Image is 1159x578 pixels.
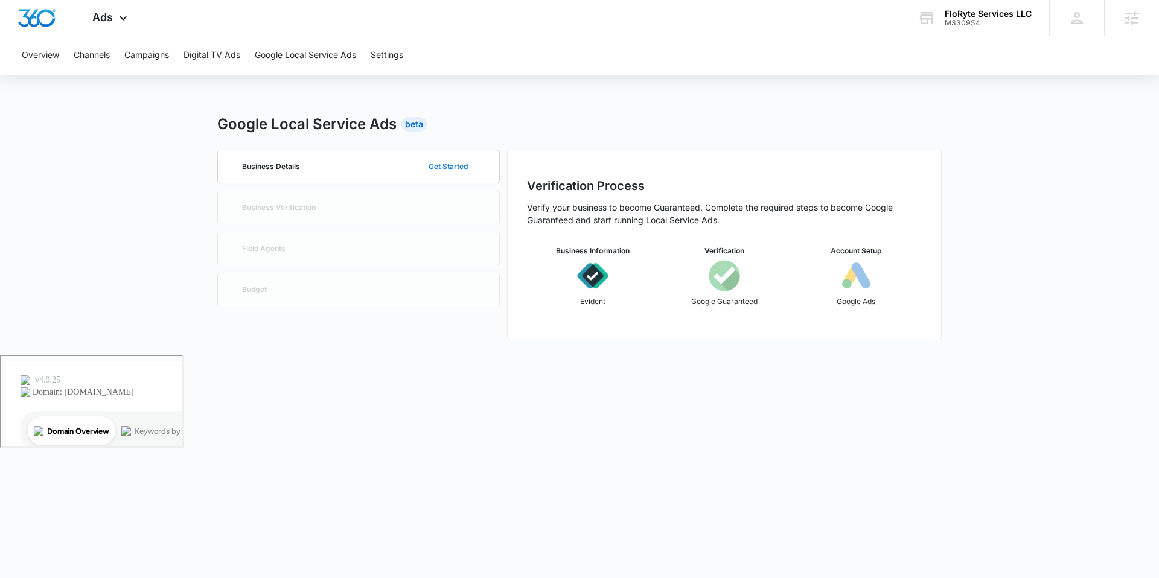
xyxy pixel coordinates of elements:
[22,36,59,75] button: Overview
[217,113,397,135] h2: Google Local Service Ads
[242,163,300,170] p: Business Details
[580,296,605,307] p: Evident
[31,31,133,41] div: Domain: [DOMAIN_NAME]
[46,71,108,79] div: Domain Overview
[255,36,356,75] button: Google Local Service Ads
[945,9,1032,19] div: account name
[709,260,740,291] img: icon-googleGuaranteed.svg
[401,117,427,132] div: Beta
[577,260,608,291] img: icon-evident.svg
[74,36,110,75] button: Channels
[133,71,203,79] div: Keywords by Traffic
[417,152,480,181] button: Get Started
[217,150,500,183] a: Business DetailsGet Started
[831,246,881,256] h3: Account Setup
[184,36,240,75] button: Digital TV Ads
[527,201,922,226] p: Verify your business to become Guaranteed. Complete the required steps to become Google Guarantee...
[691,296,758,307] p: Google Guaranteed
[124,36,169,75] button: Campaigns
[371,36,403,75] button: Settings
[704,246,744,256] h3: Verification
[34,19,59,29] div: v 4.0.25
[837,296,875,307] p: Google Ads
[527,177,922,195] h2: Verification Process
[19,19,29,29] img: logo_orange.svg
[33,70,42,80] img: tab_domain_overview_orange.svg
[945,19,1032,27] div: account id
[19,31,29,41] img: website_grey.svg
[92,11,113,24] span: Ads
[840,260,872,291] img: icon-googleAds-b.svg
[556,246,630,256] h3: Business Information
[120,70,130,80] img: tab_keywords_by_traffic_grey.svg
